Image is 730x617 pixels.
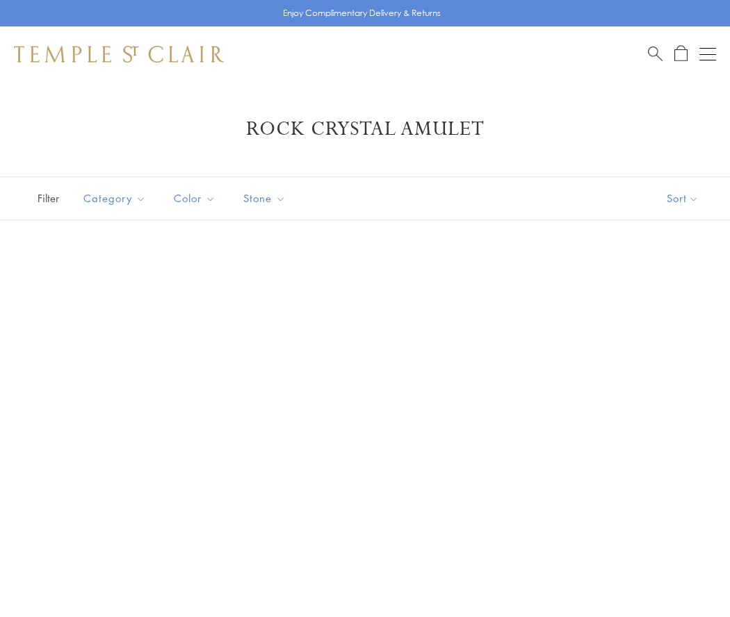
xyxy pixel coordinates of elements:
[648,45,663,63] a: Search
[167,190,226,207] span: Color
[35,117,695,142] h1: Rock Crystal Amulet
[674,45,688,63] a: Open Shopping Bag
[236,190,296,207] span: Stone
[163,183,226,214] button: Color
[699,46,716,63] button: Open navigation
[76,190,156,207] span: Category
[283,6,441,20] p: Enjoy Complimentary Delivery & Returns
[233,183,296,214] button: Stone
[635,177,730,220] button: Show sort by
[73,183,156,214] button: Category
[14,46,224,63] img: Temple St. Clair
